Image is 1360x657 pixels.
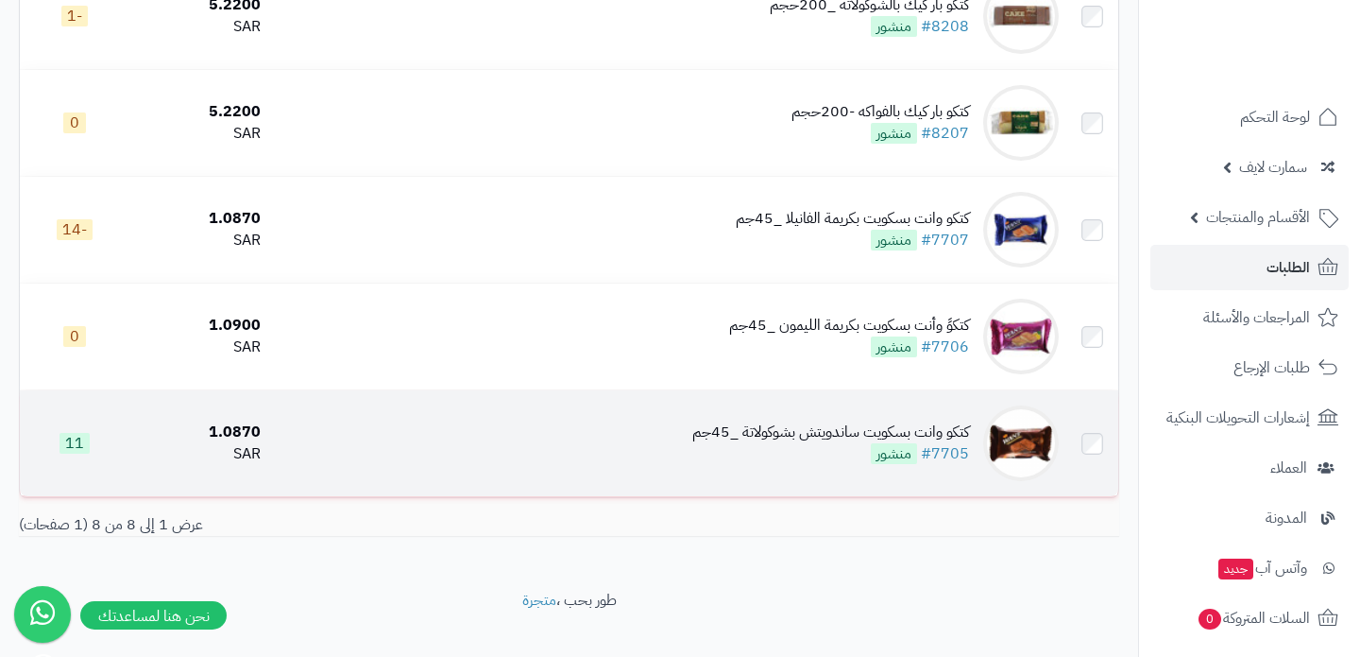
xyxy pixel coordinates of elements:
span: -1 [61,6,88,26]
a: إشعارات التحويلات البنكية [1150,395,1349,441]
span: منشور [871,337,917,357]
div: كتكو بار كيك بالفواكه -200حجم [791,101,969,123]
div: عرض 1 إلى 8 من 8 (1 صفحات) [5,514,569,536]
a: المراجعات والأسئلة [1150,295,1349,340]
a: #7706 [921,336,969,358]
span: سمارت لايف [1239,154,1307,181]
span: المراجعات والأسئلة [1203,304,1310,331]
span: 0 [63,112,86,133]
span: منشور [871,443,917,464]
span: منشور [871,16,917,37]
div: SAR [137,16,261,38]
span: المدونة [1266,505,1307,531]
div: 5.2200 [137,101,261,123]
img: كتكوً وأنت بسكويت بكريمة الليمون _45جم [983,299,1059,374]
a: وآتس آبجديد [1150,545,1349,591]
img: كتكو وانت بسكويت بكريمة الفانيلا _45جم [983,192,1059,268]
a: #7705 [921,442,969,465]
img: logo-2.png [1232,14,1342,54]
a: الطلبات [1150,245,1349,290]
span: جديد [1218,559,1253,579]
div: 1.0870 [137,208,261,230]
span: الأقسام والمنتجات [1206,204,1310,231]
div: كتكوً وأنت بسكويت بكريمة الليمون _45جم [729,315,969,337]
span: منشور [871,123,917,144]
a: طلبات الإرجاع [1150,345,1349,390]
div: SAR [137,123,261,145]
span: -14 [57,219,93,240]
a: #7707 [921,229,969,251]
div: SAR [137,443,261,465]
span: إشعارات التحويلات البنكية [1166,405,1310,431]
img: كتكو بار كيك بالفواكه -200حجم [983,85,1059,161]
span: السلات المتروكة [1197,605,1310,631]
span: الطلبات [1266,254,1310,281]
span: لوحة التحكم [1240,104,1310,130]
div: كتكو وانت بسكويت بكريمة الفانيلا _45جم [736,208,969,230]
span: 11 [59,433,90,454]
div: SAR [137,337,261,358]
span: العملاء [1270,455,1307,481]
a: #8207 [921,122,969,145]
img: كتكو وانت بسكويت ساندويتش بشوكولاتة _45جم [983,406,1059,481]
a: لوحة التحكم [1150,95,1349,140]
div: SAR [137,230,261,251]
span: 0 [1198,609,1221,630]
a: المدونة [1150,495,1349,541]
a: #8208 [921,15,969,38]
a: متجرة [522,589,556,612]
span: طلبات الإرجاع [1233,354,1310,381]
a: السلات المتروكة0 [1150,596,1349,641]
div: 1.0870 [137,422,261,443]
div: 1.0900 [137,315,261,337]
div: كتكو وانت بسكويت ساندويتش بشوكولاتة _45جم [692,422,969,443]
a: العملاء [1150,445,1349,491]
span: منشور [871,230,917,251]
span: 0 [63,326,86,347]
span: وآتس آب [1216,555,1307,581]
